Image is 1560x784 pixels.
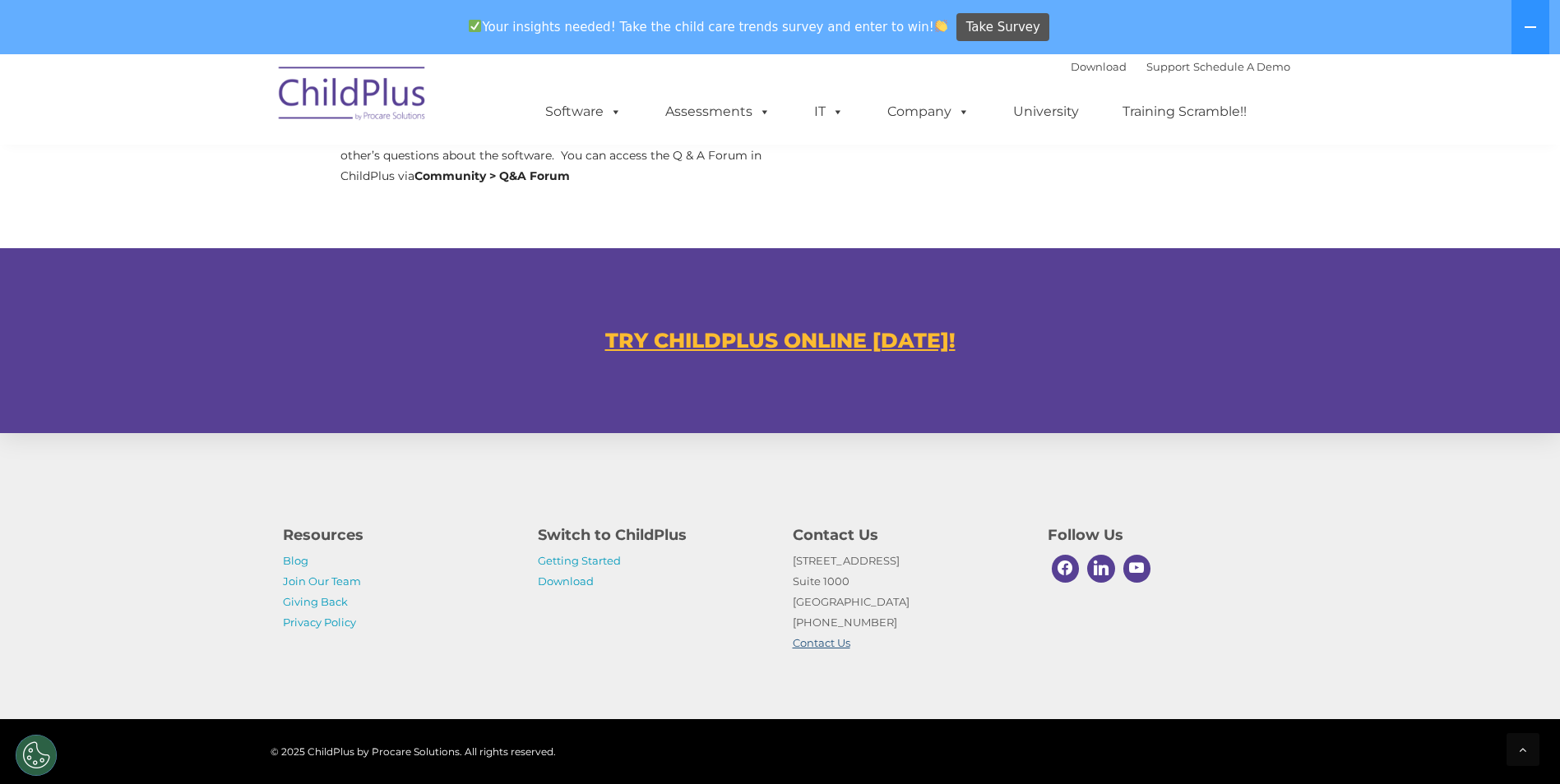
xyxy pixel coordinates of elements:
a: Blog [283,554,308,567]
a: Contact Us [793,636,850,649]
a: Company [871,95,986,128]
h4: Switch to ChildPlus [538,523,768,546]
h4: Follow Us [1048,523,1278,546]
a: Take Survey [956,13,1049,42]
span: Take Survey [966,13,1040,42]
font: | [1071,60,1290,73]
a: TRY CHILDPLUS ONLINE [DATE]! [605,328,956,353]
a: Download [1071,60,1127,73]
img: ChildPlus by Procare Solutions [271,55,435,137]
a: Download [538,574,594,588]
span: © 2025 ChildPlus by Procare Solutions. All rights reserved. [271,745,556,758]
a: Linkedin [1083,551,1119,587]
a: Getting Started [538,554,621,567]
strong: Community > Q&A Forum [414,168,570,183]
a: Privacy Policy [283,616,356,629]
a: IT [798,95,860,128]
img: 👏 [935,20,947,32]
h4: Contact Us [793,523,1023,546]
a: Join Our Team [283,574,361,588]
a: University [997,95,1095,128]
a: Facebook [1048,551,1084,587]
button: Cookies Settings [16,735,57,776]
p: A forum led by [PERSON_NAME] users where you can ask & answer each other’s questions about the so... [340,125,768,187]
a: Assessments [649,95,787,128]
a: Youtube [1119,551,1155,587]
a: Giving Back [283,595,348,608]
a: Schedule A Demo [1193,60,1290,73]
p: [STREET_ADDRESS] Suite 1000 [GEOGRAPHIC_DATA] [PHONE_NUMBER] [793,551,1023,653]
a: Support [1146,60,1190,73]
img: ✅ [469,20,481,32]
a: Training Scramble!! [1106,95,1263,128]
a: Software [529,95,638,128]
span: Your insights needed! Take the child care trends survey and enter to win! [462,11,955,43]
h4: Resources [283,523,513,546]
